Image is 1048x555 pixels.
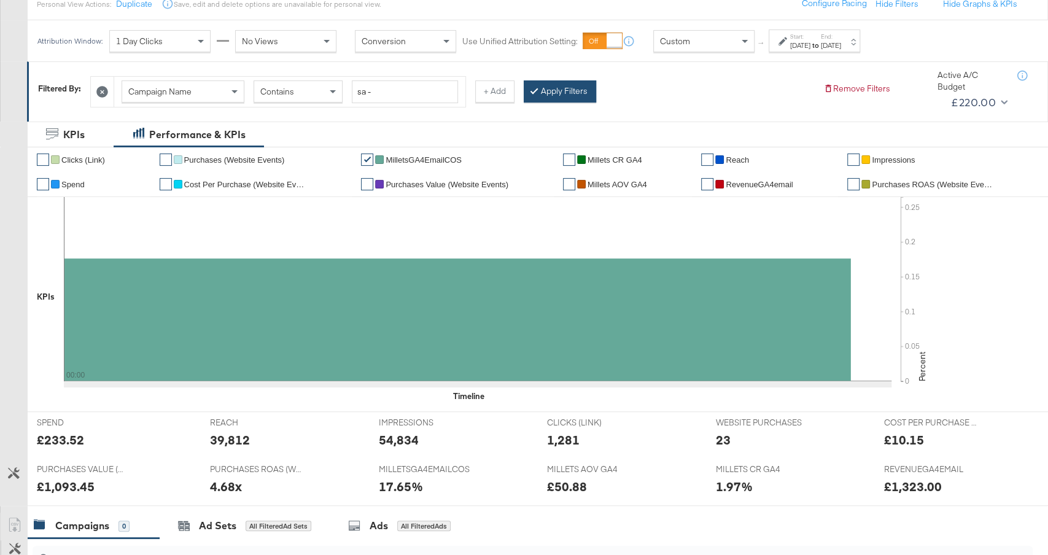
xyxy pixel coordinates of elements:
[37,291,55,303] div: KPIs
[116,36,163,47] span: 1 Day Clicks
[210,417,302,429] span: REACH
[184,180,307,189] span: Cost Per Purchase (Website Events)
[884,417,976,429] span: COST PER PURCHASE (WEBSITE EVENTS)
[715,417,807,429] span: WEBSITE PURCHASES
[370,519,388,533] div: Ads
[547,417,639,429] span: CLICKS (LINK)
[210,478,242,495] div: 4.68x
[701,153,713,166] a: ✔
[660,36,690,47] span: Custom
[884,478,942,495] div: £1,323.00
[352,80,458,103] input: Enter a search term
[475,80,514,103] button: + Add
[701,178,713,190] a: ✔
[361,178,373,190] a: ✔
[547,431,580,449] div: 1,281
[61,180,85,189] span: Spend
[453,390,484,402] div: Timeline
[199,519,236,533] div: Ad Sets
[563,178,575,190] a: ✔
[379,431,419,449] div: 54,834
[149,128,246,142] div: Performance & KPIs
[61,155,105,165] span: Clicks (Link)
[379,417,471,429] span: IMPRESSIONS
[524,80,596,103] button: Apply Filters
[379,464,471,475] span: MILLETSGA4EMAILCOS
[756,41,767,45] span: ↑
[397,521,451,532] div: All Filtered Ads
[847,178,860,190] a: ✔
[872,180,995,189] span: Purchases ROAS (Website Events)
[884,431,924,449] div: £10.15
[242,36,278,47] span: No Views
[210,464,302,475] span: PURCHASES ROAS (WEBSITE EVENTS)
[715,431,730,449] div: 23
[847,153,860,166] a: ✔
[917,352,928,381] text: Percent
[38,83,81,95] div: Filtered By:
[563,153,575,166] a: ✔
[951,93,996,112] div: £220.00
[184,155,285,165] span: Purchases (Website Events)
[260,86,294,97] span: Contains
[547,464,639,475] span: MILLETS AOV GA4
[160,153,172,166] a: ✔
[823,83,890,95] button: Remove Filters
[379,478,423,495] div: 17.65%
[210,431,250,449] div: 39,812
[37,153,49,166] a: ✔
[547,478,587,495] div: £50.88
[37,417,129,429] span: SPEND
[790,41,810,50] div: [DATE]
[726,180,793,189] span: RevenueGA4email
[160,178,172,190] a: ✔
[884,464,976,475] span: REVENUEGA4EMAIL
[37,464,129,475] span: PURCHASES VALUE (WEBSITE EVENTS)
[246,521,311,532] div: All Filtered Ad Sets
[118,521,130,532] div: 0
[726,155,749,165] span: Reach
[810,41,821,50] strong: to
[821,33,841,41] label: End:
[362,36,406,47] span: Conversion
[386,180,508,189] span: Purchases Value (Website Events)
[63,128,85,142] div: KPIs
[946,93,1010,112] button: £220.00
[37,178,49,190] a: ✔
[715,464,807,475] span: MILLETS CR GA4
[872,155,915,165] span: Impressions
[715,478,752,495] div: 1.97%
[55,519,109,533] div: Campaigns
[937,69,1005,92] div: Active A/C Budget
[361,153,373,166] a: ✔
[821,41,841,50] div: [DATE]
[462,36,578,47] label: Use Unified Attribution Setting:
[37,431,84,449] div: £233.52
[790,33,810,41] label: Start:
[37,478,95,495] div: £1,093.45
[386,155,462,165] span: MilletsGA4EmailCOS
[588,180,647,189] span: Millets AOV GA4
[128,86,192,97] span: Campaign Name
[588,155,642,165] span: Millets CR GA4
[37,37,103,45] div: Attribution Window:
